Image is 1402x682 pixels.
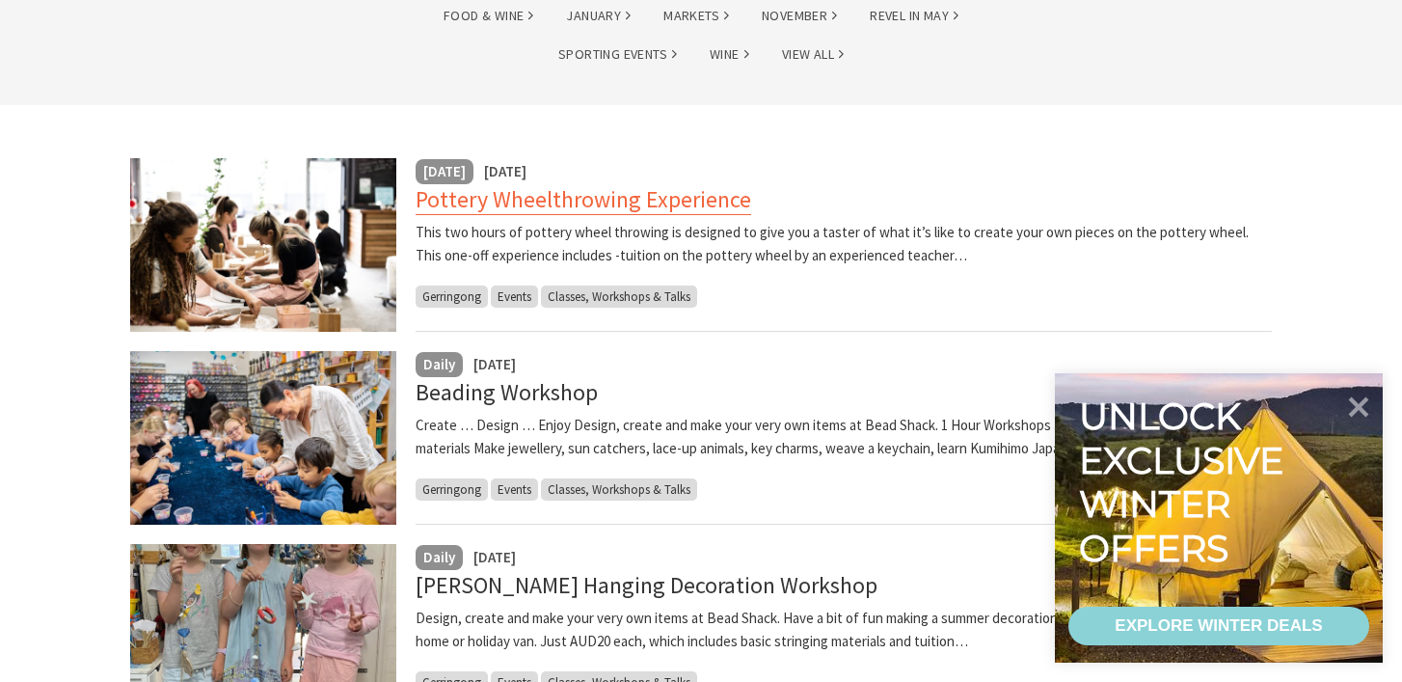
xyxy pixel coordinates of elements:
span: Gerringong [416,286,488,308]
a: Beading Workshop [416,377,598,407]
p: Daily [423,546,455,569]
a: Revel In May [870,5,958,27]
p: Create … Design … Enjoy Design, create and make your very own items at Bead Shack. 1 Hour Worksho... [416,414,1272,460]
img: Workshops Activities Fun Things to Do in Gerringong [130,351,396,525]
a: [PERSON_NAME] Hanging Decoration Workshop [416,570,877,600]
span: [DATE] [484,162,526,180]
span: Events [491,286,538,308]
p: This two hours of pottery wheel throwing is designed to give you a taster of what it’s like to cr... [416,221,1272,267]
span: Classes, Workshops & Talks [541,286,697,308]
a: November [762,5,837,27]
p: [DATE] [423,160,466,183]
a: Pottery Wheelthrowing Experience [416,184,751,215]
span: [DATE] [473,548,516,566]
a: EXPLORE WINTER DEALS [1068,607,1369,645]
a: Food & Wine [444,5,533,27]
span: Classes, Workshops & Talks [541,478,697,501]
img: Picture of a group of people sitting at a pottery wheel making pots with clay a [130,158,396,332]
span: Events [491,478,538,501]
p: Design, create and make your very own items at Bead Shack. Have a bit of fun making a summer deco... [416,607,1272,653]
a: wine [710,43,749,66]
a: View All [782,43,844,66]
div: Unlock exclusive winter offers [1079,395,1292,570]
div: EXPLORE WINTER DEALS [1115,607,1322,645]
a: Sporting Events [558,43,677,66]
a: Markets [663,5,729,27]
span: [DATE] [473,355,516,373]
span: Gerringong [416,478,488,501]
p: Daily [423,353,455,376]
a: January [566,5,631,27]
